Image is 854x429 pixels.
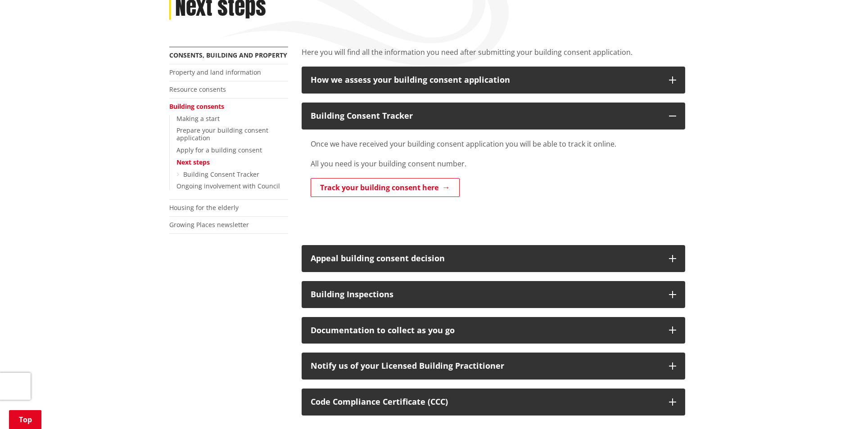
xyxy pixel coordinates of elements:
a: Building consents [169,102,224,111]
a: Prepare your building consent application [176,126,268,142]
iframe: Messenger Launcher [813,391,845,424]
a: Building Consent Tracker [183,170,259,179]
button: Notify us of your Licensed Building Practitioner [302,353,685,380]
button: Documentation to collect as you go [302,317,685,344]
a: Making a start [176,114,220,123]
button: Code Compliance Certificate (CCC) [302,389,685,416]
button: Building Inspections [302,281,685,308]
div: Building Inspections [311,290,660,299]
p: Code Compliance Certificate (CCC) [311,398,660,407]
a: Top [9,410,41,429]
p: Here you will find all the information you need after submitting your building consent application. [302,47,685,58]
a: Resource consents [169,85,226,94]
p: All you need is your building consent number. [311,158,676,169]
div: Documentation to collect as you go [311,326,660,335]
a: Housing for the elderly [169,203,239,212]
a: Growing Places newsletter [169,220,249,229]
div: Notify us of your Licensed Building Practitioner [311,362,660,371]
div: Appeal building consent decision [311,254,660,263]
p: Once we have received your building consent application you will be able to track it online. [311,139,676,149]
a: Consents, building and property [169,51,287,59]
button: Appeal building consent decision [302,245,685,272]
div: Building Consent Tracker [311,112,660,121]
button: How we assess your building consent application [302,67,685,94]
a: Next steps [176,158,210,166]
a: Apply for a building consent [176,146,262,154]
a: Ongoing involvement with Council [176,182,280,190]
button: Building Consent Tracker [302,103,685,130]
a: Track your building consent here [311,178,460,197]
div: How we assess your building consent application [311,76,660,85]
a: Property and land information [169,68,261,76]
